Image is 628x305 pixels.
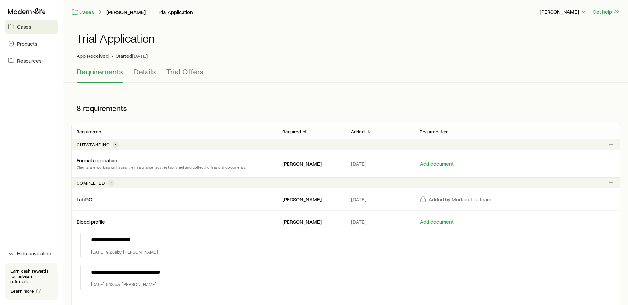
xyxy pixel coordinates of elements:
[158,9,193,15] p: Trial Application
[420,129,448,134] p: Required item
[592,8,620,16] button: Get help
[282,218,340,225] p: [PERSON_NAME]
[429,196,491,202] p: Added by Modern Life team
[5,246,58,261] button: Hide navigation
[77,157,117,164] p: Formal application
[77,67,123,76] span: Requirements
[5,20,58,34] a: Cases
[540,8,587,15] p: [PERSON_NAME]
[77,142,110,147] p: Outstanding
[77,196,92,202] p: LabPiQ
[282,129,307,134] p: Required of
[5,263,58,300] div: Earn cash rewards for advisor referrals.Learn more
[110,180,112,185] span: 7
[91,282,157,287] p: [DATE] 8:12a by [PERSON_NAME]
[17,40,37,47] span: Products
[420,161,454,167] button: Add document
[106,9,146,15] a: [PERSON_NAME]
[539,8,587,16] button: [PERSON_NAME]
[77,218,105,225] p: Blood profile
[351,196,366,202] span: [DATE]
[77,67,615,83] div: Application details tabs
[10,268,52,284] p: Earn cash rewards for advisor referrals.
[77,129,103,134] p: Requirement
[282,196,340,202] p: [PERSON_NAME]
[111,53,113,59] span: •
[91,249,158,255] p: [DATE] 9:26a by [PERSON_NAME]
[351,129,365,134] p: Added
[132,53,148,59] span: [DATE]
[5,54,58,68] a: Resources
[17,250,51,257] span: Hide navigation
[71,8,94,16] a: Cases
[77,104,81,113] span: 8
[420,219,454,225] button: Add document
[17,24,31,30] span: Cases
[282,160,340,167] p: [PERSON_NAME]
[77,53,109,59] span: App Received
[77,180,105,185] p: Completed
[17,57,42,64] span: Resources
[11,289,34,293] span: Learn more
[166,67,203,76] span: Trial Offers
[116,53,148,59] p: Started
[77,32,155,45] h1: Trial Application
[351,160,366,167] span: [DATE]
[115,142,116,147] span: 1
[83,104,127,113] span: requirements
[77,164,246,170] p: Clients are working on having their insurance trust established and collecting financial documents.
[5,37,58,51] a: Products
[351,218,366,225] span: [DATE]
[133,67,156,76] span: Details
